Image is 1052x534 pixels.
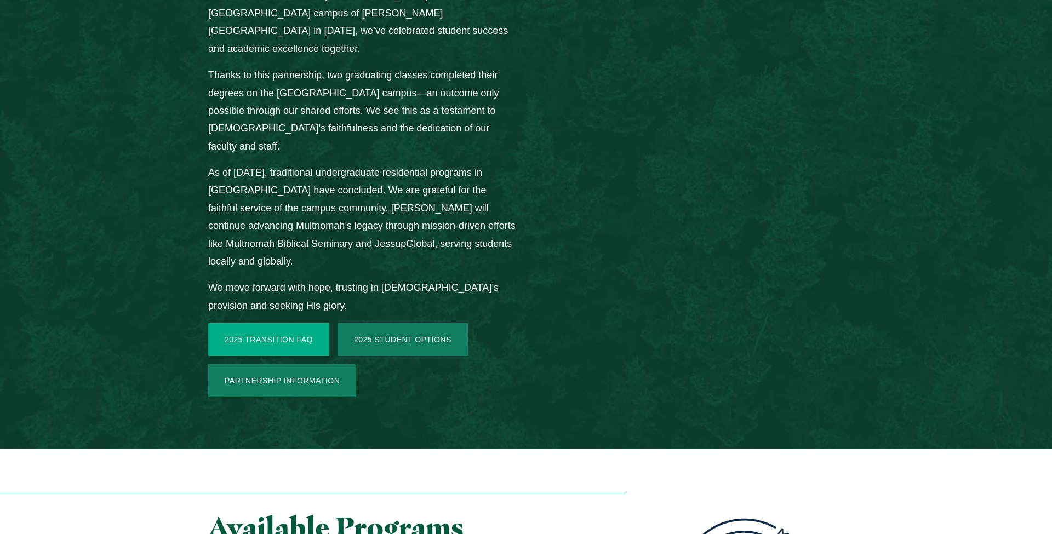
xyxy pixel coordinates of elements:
a: 2025 Transition FAQ [208,323,329,356]
p: Thanks to this partnership, two graduating classes completed their degrees on the [GEOGRAPHIC_DAT... [208,66,516,155]
a: 2025 Student Options [338,323,468,356]
a: Partnership Information [208,364,356,397]
p: As of [DATE], traditional undergraduate residential programs in [GEOGRAPHIC_DATA] have concluded.... [208,164,516,270]
p: We move forward with hope, trusting in [DEMOGRAPHIC_DATA]’s provision and seeking His glory. [208,279,516,314]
